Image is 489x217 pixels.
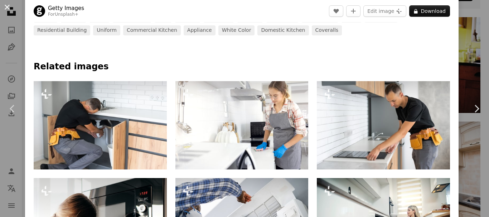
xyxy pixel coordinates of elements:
[48,5,84,12] a: Getty Images
[175,81,309,170] img: Portrait of cheerful young housewife holding cleaning supplies, smiling and looking at camera in ...
[409,5,450,17] button: Download
[34,61,450,73] h4: Related images
[184,25,216,35] a: appliance
[363,5,406,17] button: Edit image
[93,25,120,35] a: uniform
[346,5,360,17] button: Add to Collection
[48,12,84,18] div: For
[257,25,309,35] a: domestic kitchen
[175,122,309,128] a: Portrait of cheerful young housewife holding cleaning supplies, smiling and looking at camera in ...
[55,12,78,17] a: Unsplash+
[34,81,167,170] img: Man installing the kitchen tap and the sink.
[218,25,255,35] a: white color
[34,122,167,128] a: Man installing the kitchen tap and the sink.
[34,25,90,35] a: residential building
[317,122,450,128] a: Young Repairman Installing Induction Cooker In Kitchen.
[312,25,342,35] a: coveralls
[123,25,181,35] a: commercial kitchen
[34,5,45,17] img: Go to Getty Images's profile
[464,74,489,143] a: Next
[329,5,343,17] button: Like
[317,81,450,170] img: Young Repairman Installing Induction Cooker In Kitchen.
